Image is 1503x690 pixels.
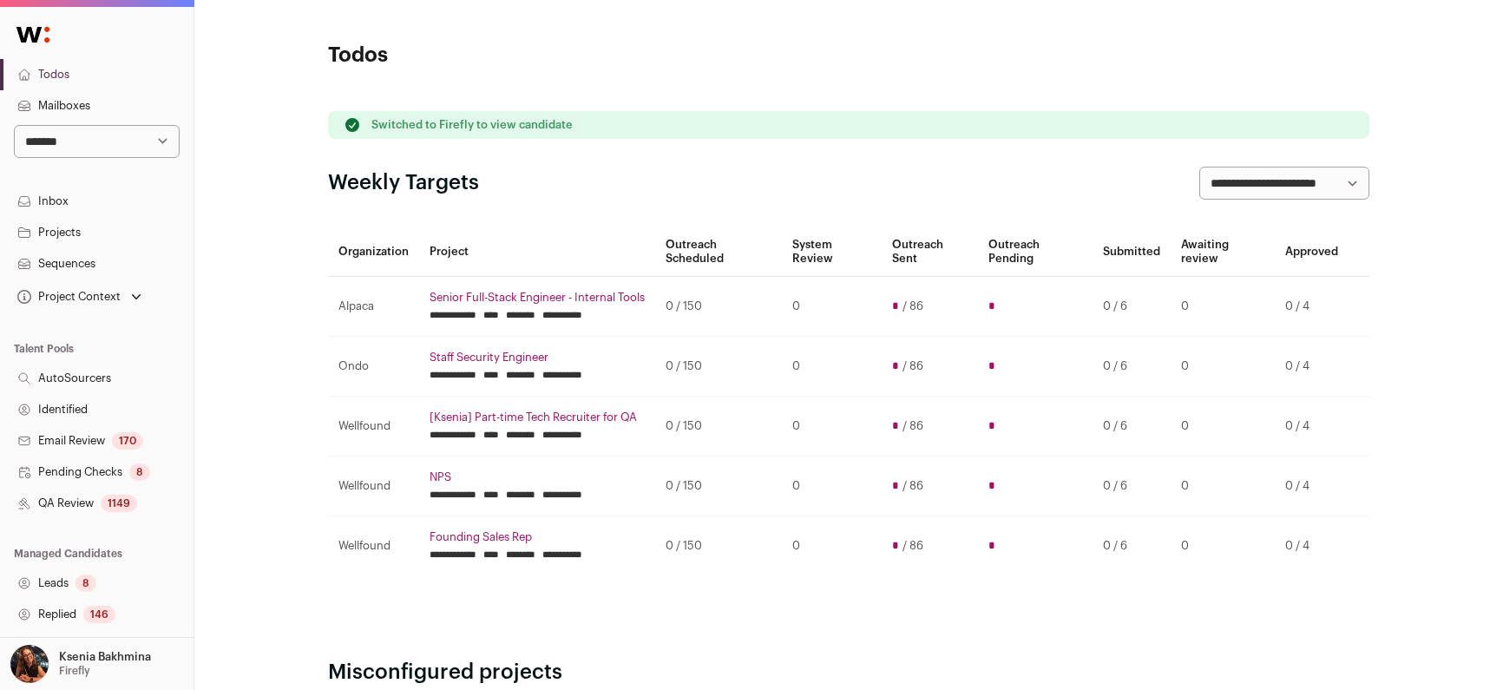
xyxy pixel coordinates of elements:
td: 0 [782,397,882,457]
a: Staff Security Engineer [430,351,645,365]
img: Wellfound [7,17,59,52]
span: / 86 [902,299,923,313]
td: Ondo [328,337,419,397]
button: Open dropdown [7,645,154,683]
h1: Todos [328,42,675,69]
td: 0 / 6 [1093,277,1171,337]
td: Alpaca [328,277,419,337]
td: 0 / 150 [655,337,782,397]
th: Outreach Pending [978,227,1093,277]
a: Founding Sales Rep [430,530,645,544]
p: Firefly [59,664,90,678]
h2: Misconfigured projects [328,659,1369,687]
img: 13968079-medium_jpg [10,645,49,683]
td: 0 [1171,516,1275,576]
td: 0 / 150 [655,397,782,457]
td: 0 / 150 [655,277,782,337]
p: Ksenia Bakhmina [59,650,151,664]
th: System Review [782,227,882,277]
a: Senior Full-Stack Engineer - Internal Tools [430,291,645,305]
th: Organization [328,227,419,277]
td: 0 / 6 [1093,397,1171,457]
span: / 86 [902,539,923,553]
td: 0 / 4 [1275,457,1349,516]
td: 0 / 4 [1275,516,1349,576]
td: 0 [782,337,882,397]
th: Approved [1275,227,1349,277]
td: Wellfound [328,457,419,516]
th: Awaiting review [1171,227,1275,277]
td: 0 / 6 [1093,457,1171,516]
button: Open dropdown [14,285,145,309]
a: [Ksenia] Part-time Tech Recruiter for QA [430,411,645,424]
div: 8 [129,463,150,481]
span: / 86 [902,359,923,373]
td: 0 [782,457,882,516]
span: / 86 [902,419,923,433]
div: 1149 [101,495,137,512]
td: 0 / 6 [1093,337,1171,397]
th: Submitted [1093,227,1171,277]
th: Outreach Sent [882,227,978,277]
td: 0 [1171,397,1275,457]
td: 0 / 4 [1275,337,1349,397]
td: 0 / 4 [1275,277,1349,337]
td: 0 [1171,277,1275,337]
div: 8 [75,575,96,592]
td: 0 [782,516,882,576]
td: 0 / 150 [655,516,782,576]
td: Wellfound [328,516,419,576]
td: 0 / 4 [1275,397,1349,457]
td: 0 [1171,337,1275,397]
td: Wellfound [328,397,419,457]
div: 170 [112,432,143,450]
td: 0 [782,277,882,337]
h2: Weekly Targets [328,169,479,197]
th: Outreach Scheduled [655,227,782,277]
p: Switched to Firefly to view candidate [371,118,573,132]
div: 146 [83,606,115,623]
td: 0 / 150 [655,457,782,516]
a: NPS [430,470,645,484]
th: Project [419,227,655,277]
td: 0 [1171,457,1275,516]
div: Project Context [14,290,121,304]
td: 0 / 6 [1093,516,1171,576]
span: / 86 [902,479,923,493]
